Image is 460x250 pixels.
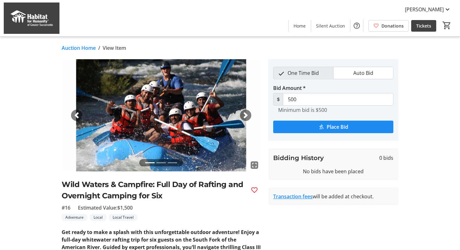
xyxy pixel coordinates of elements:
[400,4,456,14] button: [PERSON_NAME]
[441,20,452,31] button: Cart
[273,153,324,163] h3: Bidding History
[327,123,348,131] span: Place Bid
[98,44,100,52] span: /
[379,154,393,162] span: 0 bids
[411,20,436,32] a: Tickets
[4,3,59,34] img: Habitat for Humanity of Greater Sacramento's Logo
[273,193,313,200] a: Transaction fees
[416,23,431,29] span: Tickets
[405,6,444,13] span: [PERSON_NAME]
[248,184,261,196] button: Favourite
[62,179,246,201] h2: Wild Waters & Campfire: Full Day of Rafting and Overnight Camping for Six
[289,20,311,32] a: Home
[316,23,345,29] span: Silent Auction
[381,23,404,29] span: Donations
[251,161,258,169] mat-icon: fullscreen
[90,214,106,221] tr-label-badge: Local
[350,67,377,79] span: Auto Bid
[78,204,133,211] span: Estimated Value: $1,500
[62,214,87,221] tr-label-badge: Adventure
[273,168,393,175] div: No bids have been placed
[109,214,137,221] tr-label-badge: Local Travel
[294,23,306,29] span: Home
[273,121,393,133] button: Place Bid
[278,107,327,113] tr-hint: Minimum bid is $500
[311,20,350,32] a: Silent Auction
[273,193,393,200] div: will be added at checkout.
[273,93,283,106] span: $
[368,20,409,32] a: Donations
[62,204,70,211] span: #16
[273,84,306,92] label: Bid Amount *
[62,59,261,171] img: Image
[350,19,363,32] button: Help
[284,67,323,79] span: One Time Bid
[62,44,96,52] a: Auction Home
[103,44,126,52] span: View Item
